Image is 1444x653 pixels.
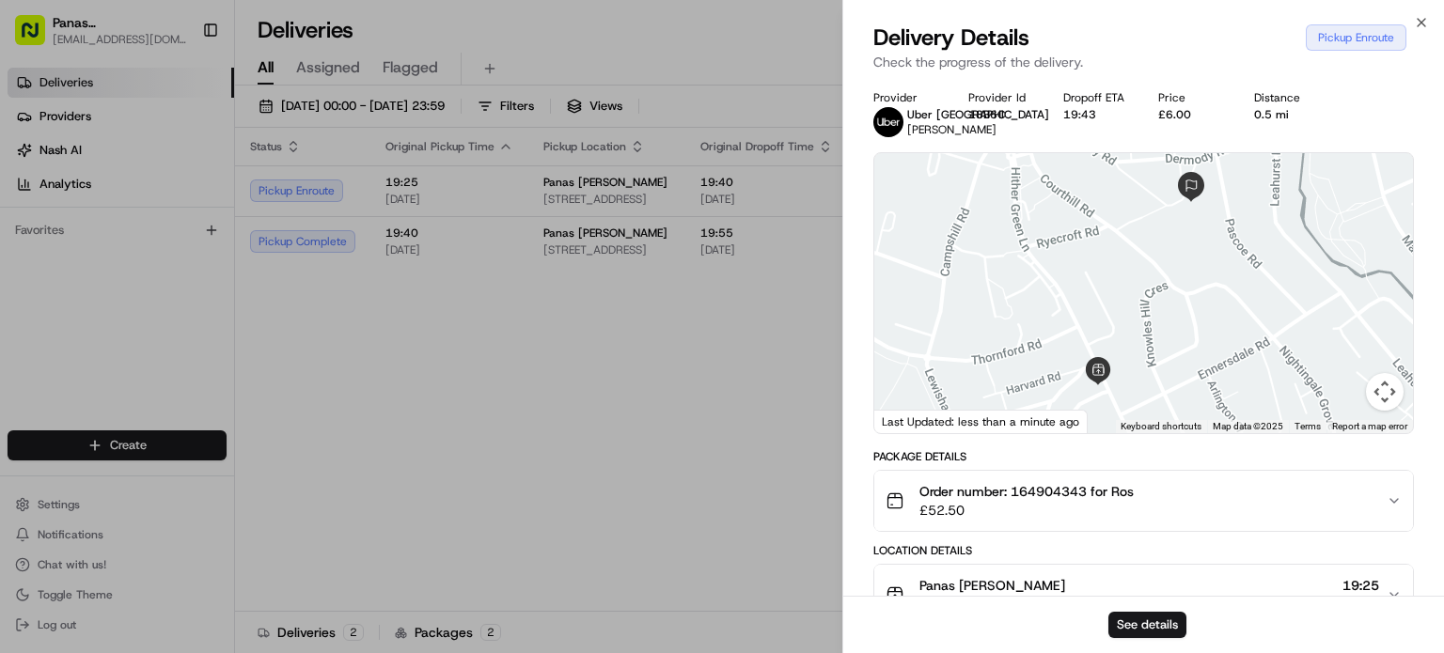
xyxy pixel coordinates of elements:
[1121,420,1201,433] button: Keyboard shortcuts
[1254,107,1319,122] div: 0.5 mi
[879,409,941,433] img: Google
[874,410,1088,433] div: Last Updated: less than a minute ago
[873,107,903,137] img: uber-new-logo.jpeg
[38,272,144,291] span: Knowledge Base
[49,121,310,141] input: Clear
[1213,421,1283,431] span: Map data ©2025
[919,576,1065,595] span: Panas [PERSON_NAME]
[19,274,34,289] div: 📗
[1158,90,1223,105] div: Price
[1339,576,1379,595] span: 19:25
[11,265,151,299] a: 📗Knowledge Base
[907,107,1049,122] span: Uber [GEOGRAPHIC_DATA]
[873,23,1029,53] span: Delivery Details
[968,90,1033,105] div: Provider Id
[873,449,1414,464] div: Package Details
[1332,421,1407,431] a: Report a map error
[873,53,1414,71] p: Check the progress of the delivery.
[1108,612,1186,638] button: See details
[907,122,997,137] span: [PERSON_NAME]
[873,543,1414,558] div: Location Details
[1254,90,1319,105] div: Distance
[1295,421,1321,431] a: Terms (opens in new tab)
[873,90,938,105] div: Provider
[19,179,53,213] img: 1736555255976-a54dd68f-1ca7-489b-9aae-adbdc363a1c4
[133,318,228,333] a: Powered byPylon
[1063,107,1128,122] div: 19:43
[1063,90,1128,105] div: Dropoff ETA
[879,409,941,433] a: Open this area in Google Maps (opens a new window)
[874,471,1413,531] button: Order number: 164904343 for Ros£52.50
[919,501,1134,520] span: £52.50
[64,198,238,213] div: We're available if you need us!
[1158,107,1223,122] div: £6.00
[19,19,56,56] img: Nash
[919,595,1065,614] span: [STREET_ADDRESS]
[64,179,308,198] div: Start new chat
[1366,373,1404,411] button: Map camera controls
[320,185,342,208] button: Start new chat
[19,75,342,105] p: Welcome 👋
[187,319,228,333] span: Pylon
[968,107,1005,122] button: 18B6C
[874,565,1413,625] button: Panas [PERSON_NAME][STREET_ADDRESS]19:25[DATE]
[1339,595,1379,614] span: [DATE]
[919,482,1134,501] span: Order number: 164904343 for Ros
[159,274,174,289] div: 💻
[151,265,309,299] a: 💻API Documentation
[178,272,302,291] span: API Documentation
